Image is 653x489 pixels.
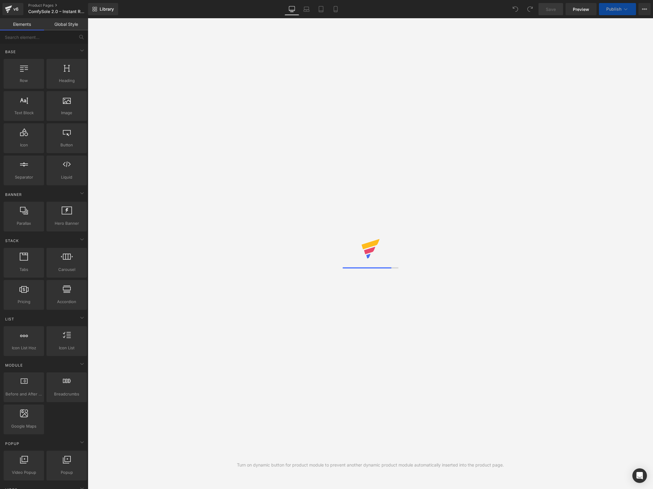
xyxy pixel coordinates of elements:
[12,5,20,13] div: v6
[100,6,114,12] span: Library
[48,345,85,351] span: Icon List
[48,299,85,305] span: Accordion
[5,220,42,227] span: Parallax
[314,3,328,15] a: Tablet
[237,462,504,468] div: Turn on dynamic button for product module to prevent another dynamic product module automatically...
[566,3,597,15] a: Preview
[5,441,20,446] span: Popup
[5,192,22,197] span: Banner
[48,220,85,227] span: Hero Banner
[5,345,42,351] span: Icon List Hoz
[88,3,118,15] a: New Library
[48,469,85,476] span: Popup
[5,238,19,244] span: Stack
[5,142,42,148] span: Icon
[2,3,23,15] a: v6
[48,142,85,148] span: Button
[48,77,85,84] span: Heading
[5,391,42,397] span: Before and After Images
[5,110,42,116] span: Text Block
[5,174,42,180] span: Separator
[5,469,42,476] span: Video Popup
[546,6,556,12] span: Save
[28,3,98,8] a: Product Pages
[28,9,87,14] span: ComfySole 2.0 – Instant Relief from [MEDICAL_DATA] Pain
[638,3,651,15] button: More
[48,110,85,116] span: Image
[632,468,647,483] div: Open Intercom Messenger
[5,299,42,305] span: Pricing
[5,316,15,322] span: List
[524,3,536,15] button: Redo
[599,3,636,15] button: Publish
[606,7,621,12] span: Publish
[5,423,42,429] span: Google Maps
[285,3,299,15] a: Desktop
[5,49,16,55] span: Base
[44,18,88,30] a: Global Style
[5,362,23,368] span: Module
[328,3,343,15] a: Mobile
[48,391,85,397] span: Breadcrumbs
[509,3,521,15] button: Undo
[48,266,85,273] span: Carousel
[48,174,85,180] span: Liquid
[5,266,42,273] span: Tabs
[299,3,314,15] a: Laptop
[573,6,589,12] span: Preview
[5,77,42,84] span: Row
